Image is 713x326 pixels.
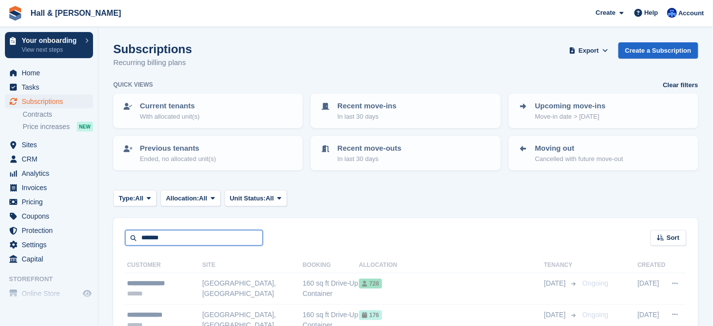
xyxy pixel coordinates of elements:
[579,46,599,56] span: Export
[5,66,93,80] a: menu
[113,80,153,89] h6: Quick views
[5,287,93,300] a: menu
[140,143,216,154] p: Previous tenants
[312,95,499,127] a: Recent move-ins In last 30 days
[22,195,81,209] span: Pricing
[535,112,606,122] p: Move-in date > [DATE]
[5,181,93,195] a: menu
[23,121,93,132] a: Price increases NEW
[22,152,81,166] span: CRM
[22,181,81,195] span: Invoices
[23,110,93,119] a: Contracts
[5,252,93,266] a: menu
[337,154,401,164] p: In last 30 days
[22,252,81,266] span: Capital
[510,137,697,169] a: Moving out Cancelled with future move-out
[667,8,677,18] img: Claire Banham
[535,154,623,164] p: Cancelled with future move-out
[5,166,93,180] a: menu
[113,42,192,56] h1: Subscriptions
[5,195,93,209] a: menu
[22,37,80,44] p: Your onboarding
[22,209,81,223] span: Coupons
[337,143,401,154] p: Recent move-outs
[596,8,616,18] span: Create
[22,238,81,252] span: Settings
[337,112,396,122] p: In last 30 days
[22,45,80,54] p: View next steps
[22,66,81,80] span: Home
[140,112,199,122] p: With allocated unit(s)
[114,95,302,127] a: Current tenants With allocated unit(s)
[535,143,623,154] p: Moving out
[510,95,697,127] a: Upcoming move-ins Move-in date > [DATE]
[5,238,93,252] a: menu
[140,100,199,112] p: Current tenants
[679,8,704,18] span: Account
[312,137,499,169] a: Recent move-outs In last 30 days
[8,6,23,21] img: stora-icon-8386f47178a22dfd0bd8f6a31ec36ba5ce8667c1dd55bd0f319d3a0aa187defe.svg
[140,154,216,164] p: Ended, no allocated unit(s)
[645,8,658,18] span: Help
[5,138,93,152] a: menu
[5,152,93,166] a: menu
[22,224,81,237] span: Protection
[27,5,125,21] a: Hall & [PERSON_NAME]
[663,80,698,90] a: Clear filters
[5,80,93,94] a: menu
[22,287,81,300] span: Online Store
[81,288,93,299] a: Preview store
[618,42,698,59] a: Create a Subscription
[23,122,70,131] span: Price increases
[535,100,606,112] p: Upcoming move-ins
[114,137,302,169] a: Previous tenants Ended, no allocated unit(s)
[5,95,93,108] a: menu
[5,209,93,223] a: menu
[5,224,93,237] a: menu
[22,80,81,94] span: Tasks
[5,32,93,58] a: Your onboarding View next steps
[22,166,81,180] span: Analytics
[22,138,81,152] span: Sites
[113,57,192,68] p: Recurring billing plans
[337,100,396,112] p: Recent move-ins
[77,122,93,131] div: NEW
[567,42,611,59] button: Export
[22,95,81,108] span: Subscriptions
[9,274,98,284] span: Storefront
